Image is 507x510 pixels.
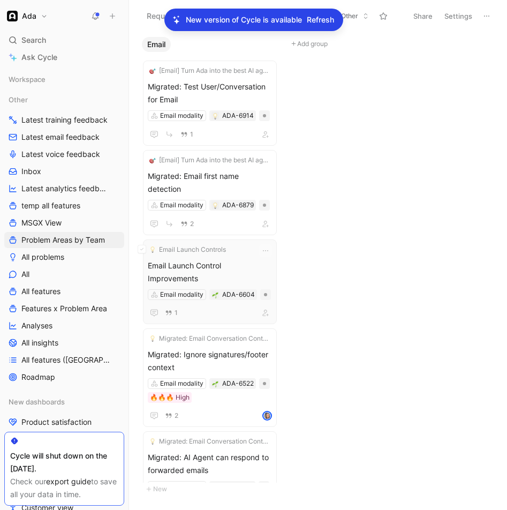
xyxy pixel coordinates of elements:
span: Roadmap [21,372,55,382]
span: temp all features [21,200,80,211]
div: 🔥🔥🔥 High [150,392,190,403]
div: EmailNew [138,32,287,501]
img: 💡 [212,113,218,119]
a: Latest voice feedback [4,146,124,162]
button: 2 [178,218,196,230]
button: 💡Migrated: Email Conversation Context [148,333,272,344]
div: Email modality [160,110,203,121]
a: Product satisfaction [4,414,124,430]
a: Features x Problem Area [4,301,124,317]
button: Share [408,9,437,24]
button: AdaAda [4,9,50,24]
span: Product satisfaction [21,417,92,427]
span: 2 [190,221,194,227]
img: 🎯 [149,67,156,74]
div: ADA-6521 [222,481,253,492]
a: export guide [46,477,91,486]
span: Migrated: Test User/Conversation for Email [148,80,272,106]
button: New [142,483,283,496]
img: 💡 [149,335,156,342]
div: Search [4,32,124,48]
a: All features [4,283,124,299]
div: ADA-6914 [222,110,254,121]
p: New version of Cycle is available [186,13,302,26]
button: 1 [163,307,180,319]
div: Email modality [160,200,203,211]
img: 💡 [149,438,156,445]
button: 🌱 [211,380,219,387]
button: 🌱 [211,291,219,298]
button: 💡 [211,201,219,209]
h1: Ada [22,11,36,21]
span: Migrated: AI Agent can respond to forwarded emails [148,451,272,477]
span: All insights [21,337,58,348]
span: 1 [175,310,178,316]
a: 💡Migrated: Email Conversation ContextMigrated: Ignore signatures/footer contextEmail modality🔥🔥🔥 ... [143,328,277,427]
div: Cycle will shut down on the [DATE]. [10,449,118,475]
span: Migrated: Email first name detection [148,170,272,196]
span: New dashboards [9,396,65,407]
button: Add group [287,37,432,50]
span: Analyses [21,320,52,331]
button: Email [142,37,171,52]
a: 🎯[Email] Turn Ada into the best AI agent for email supportMigrated: Test User/Conversation for Em... [143,61,277,146]
a: Ask Cycle [4,49,124,65]
div: ADA-6522 [222,378,254,389]
a: All [4,266,124,282]
span: Problem Areas by Team [21,235,105,245]
a: Latest training feedback [4,112,124,128]
div: New dashboards [4,394,124,410]
button: Problem Areas by TeamOther [232,8,374,24]
img: 🎯 [149,157,156,163]
img: 💡 [149,246,156,253]
div: ADA-6604 [222,289,255,300]
div: Email modality [160,378,203,389]
span: Migrated: Email Conversation Context [159,436,270,447]
img: 🌱 [212,292,218,298]
span: Email Launch Control Improvements [148,259,272,285]
a: Problem Areas by Team [4,232,124,248]
a: Inbox [4,163,124,179]
span: Workspace [9,74,46,85]
button: 💡 [211,112,219,119]
span: Migrated: Ignore signatures/footer context [148,348,272,374]
button: Refresh [306,13,335,27]
span: Latest voice feedback [21,149,100,160]
span: Latest training feedback [21,115,108,125]
span: All features ([GEOGRAPHIC_DATA]) [21,355,112,365]
span: Search [21,34,46,47]
a: All features ([GEOGRAPHIC_DATA]) [4,352,124,368]
a: Analyses [4,318,124,334]
span: Email [147,39,165,50]
span: Other [341,11,358,21]
a: Latest email feedback [4,129,124,145]
button: 1 [178,129,195,140]
span: Inbox [21,166,41,177]
a: All insights [4,335,124,351]
img: avatar [263,412,271,419]
img: 💡 [212,202,218,209]
span: Ask Cycle [21,51,57,64]
span: 1 [190,131,193,138]
span: All [21,269,29,280]
a: 💡Email Launch ControlsEmail Launch Control ImprovementsEmail modality1 [143,239,277,324]
a: Latest analytics feedback [4,181,124,197]
span: [Email] Turn Ada into the best AI agent for email support [159,155,270,166]
button: Settings [440,9,477,24]
button: 💡Email Launch Controls [148,244,228,255]
span: All features [21,286,60,297]
div: ADA-6879 [222,200,254,211]
div: Workspace [4,71,124,87]
span: Features x Problem Area [21,303,107,314]
span: Email Launch Controls [159,244,226,255]
img: Ada [7,11,18,21]
div: OtherLatest training feedbackLatest email feedbackLatest voice feedbackInboxLatest analytics feed... [4,92,124,385]
div: Check our to save all your data in time. [10,475,118,501]
a: Roadmap [4,369,124,385]
span: 2 [175,412,178,419]
img: 🌱 [212,381,218,387]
